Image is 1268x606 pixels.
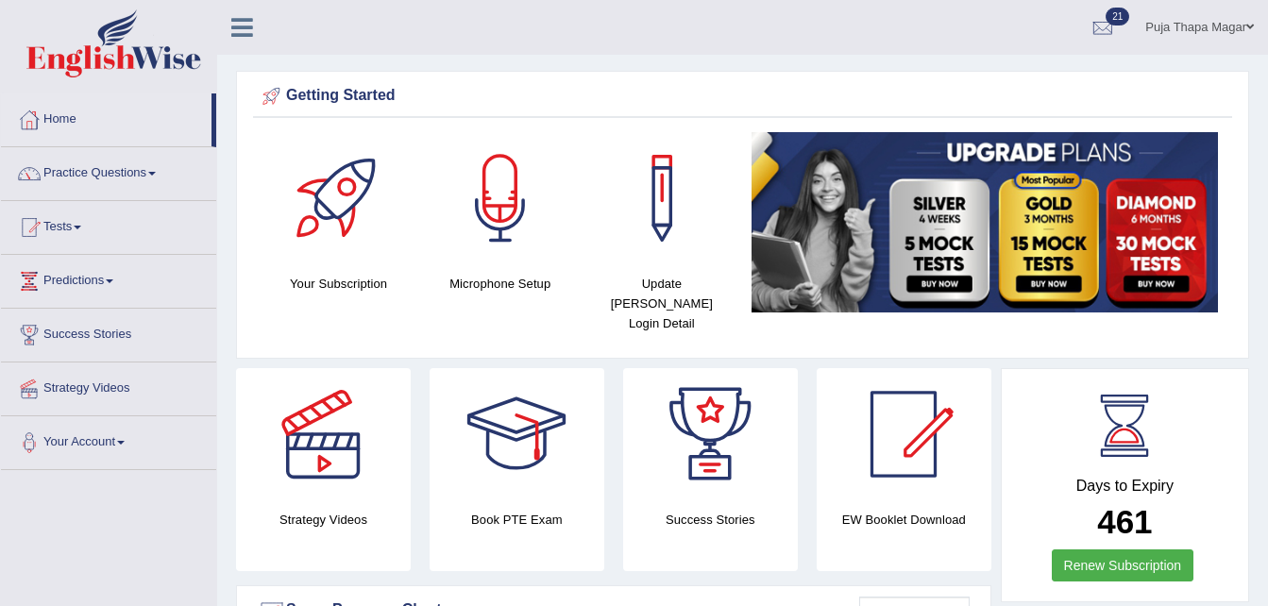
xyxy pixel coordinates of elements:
h4: EW Booklet Download [817,510,991,530]
div: Getting Started [258,82,1227,110]
h4: Microphone Setup [429,274,571,294]
a: Renew Subscription [1052,549,1194,581]
h4: Success Stories [623,510,798,530]
h4: Update [PERSON_NAME] Login Detail [590,274,733,333]
a: Success Stories [1,309,216,356]
a: Strategy Videos [1,362,216,410]
a: Your Account [1,416,216,463]
a: Tests [1,201,216,248]
span: 21 [1106,8,1129,25]
a: Home [1,93,211,141]
h4: Days to Expiry [1023,478,1227,495]
h4: Book PTE Exam [430,510,604,530]
img: small5.jpg [752,132,1218,312]
a: Practice Questions [1,147,216,194]
h4: Strategy Videos [236,510,411,530]
h4: Your Subscription [267,274,410,294]
a: Predictions [1,255,216,302]
b: 461 [1097,503,1152,540]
